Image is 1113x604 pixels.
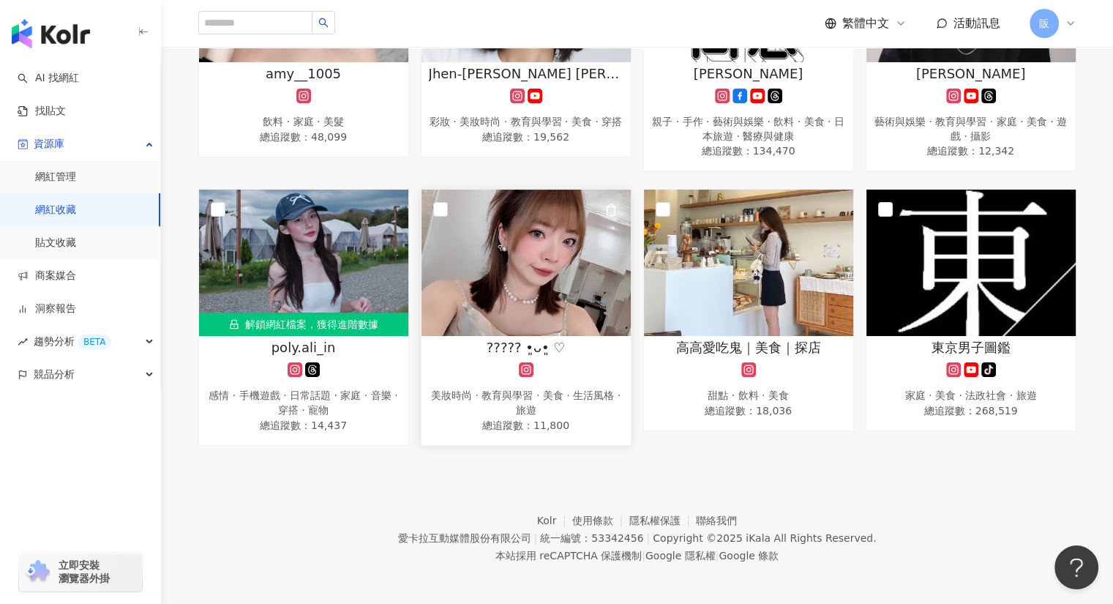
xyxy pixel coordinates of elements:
div: 解鎖網紅檔案，獲得進階數據 [199,313,408,336]
a: Google 隱私權 [645,550,716,562]
span: 東京男子圖鑑 [932,338,1011,357]
iframe: Help Scout Beacon - Open [1054,545,1098,589]
span: 總追蹤數 ： 14,437 [206,418,401,433]
a: searchAI 找網紅 [18,71,79,86]
img: KOL Avatar [866,190,1076,336]
div: BETA [78,335,111,349]
span: amy__1005 [266,64,341,83]
span: Jhen-[PERSON_NAME] [PERSON_NAME]／[PERSON_NAME] [429,64,623,83]
div: 美妝時尚 · 教育與學習 · 美食 · 生活風格 · 旅遊 [429,389,623,417]
img: KOL Avatar [199,190,408,336]
div: 彩妝 · 美妝時尚 · 教育與學習 · 美食 · 穿搭 [429,115,623,130]
span: | [646,532,650,544]
span: 總追蹤數 ： 268,519 [874,403,1068,418]
span: 本站採用 reCAPTCHA 保護機制 [495,547,779,564]
a: 網紅管理 [35,170,76,184]
div: 甜點 · 飲料 · 美食 [651,389,846,403]
a: 洞察報告 [18,302,76,316]
img: logo [12,19,90,48]
div: 統一編號：53342456 [540,532,643,544]
span: 總追蹤數 ： 48,099 [206,130,401,144]
a: 使用條款 [572,515,629,526]
span: 競品分析 [34,358,75,391]
div: 藝術與娛樂 · 教育與學習 · 家庭 · 美食 · 遊戲 · 攝影 [874,115,1068,143]
span: ????? •͈ᴗ•͈ ♡ [487,338,566,357]
div: 親子 · 手作 · 藝術與娛樂 · 飲料 · 美食 · 日本旅遊 · 醫療與健康 [651,115,846,143]
span: | [642,550,645,562]
span: 總追蹤數 ： 18,036 [651,403,846,418]
div: 愛卡拉互動媒體股份有限公司 [397,532,531,544]
img: KOL Avatar [644,190,853,336]
a: Kolr [537,515,572,526]
a: 找貼文 [18,104,66,119]
span: 資源庫 [34,127,64,160]
div: 飲料 · 家庭 · 美髮 [206,115,401,130]
span: search [318,18,329,28]
span: | [716,550,719,562]
a: 貼文收藏 [35,236,76,250]
span: lock [229,319,239,329]
span: 總追蹤數 ： 19,562 [429,130,623,144]
a: Google 條款 [719,550,779,562]
div: 家庭 · 美食 · 法政社會 · 旅遊 [874,389,1068,403]
span: 高高愛吃鬼｜美食｜探店 [676,338,821,357]
div: 感情 · 手機遊戲 · 日常話題 · 家庭 · 音樂 · 穿搭 · 寵物 [206,389,401,417]
a: 商案媒合 [18,269,76,283]
span: 總追蹤數 ： 12,342 [874,143,1068,158]
a: 網紅收藏 [35,203,76,217]
span: 趨勢分析 [34,325,111,358]
span: poly.ali_in [271,338,336,357]
a: iKala [746,532,771,544]
span: [PERSON_NAME] [694,64,803,83]
a: 隱私權保護 [629,515,697,526]
a: 聯絡我們 [696,515,737,526]
div: Copyright © 2025 All Rights Reserved. [653,532,876,544]
span: 總追蹤數 ： 11,800 [429,418,623,433]
span: 總追蹤數 ： 134,470 [651,143,846,158]
span: rise [18,337,28,347]
a: chrome extension立即安裝 瀏覽器外掛 [19,552,142,592]
img: chrome extension [23,560,52,584]
span: 活動訊息 [953,16,1000,30]
span: | [533,532,537,544]
span: 販 [1039,15,1049,31]
span: 立即安裝 瀏覽器外掛 [59,559,110,585]
span: 繁體中文 [842,15,889,31]
span: [PERSON_NAME] [916,64,1026,83]
img: KOL Avatar [421,190,631,336]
